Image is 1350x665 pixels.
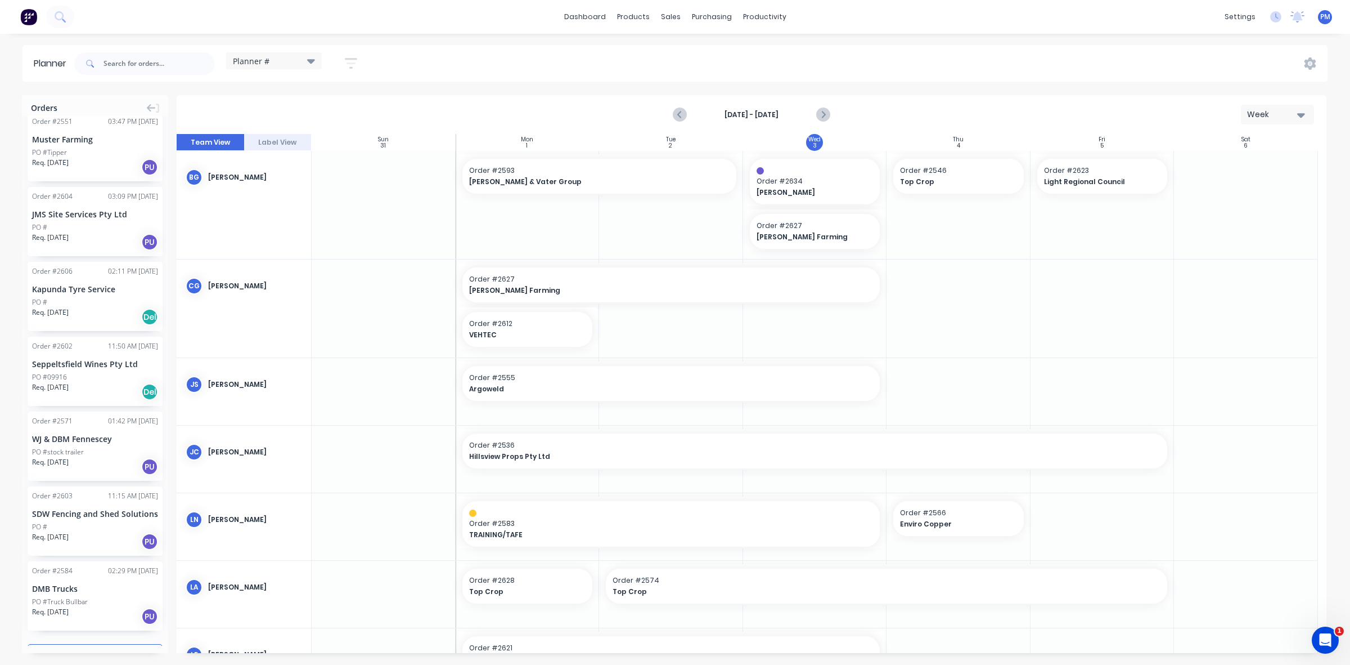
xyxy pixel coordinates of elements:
div: LA [186,579,202,596]
div: sales [655,8,686,25]
div: PO # [32,222,47,233]
span: TRAINING/TAFE [469,530,833,540]
div: [PERSON_NAME] [208,281,302,291]
div: PO # [32,522,47,532]
div: PU [141,533,158,550]
div: purchasing [686,8,737,25]
div: Order # 2602 [32,341,73,351]
span: Order # 2593 [469,166,730,176]
a: dashboard [559,8,611,25]
span: [PERSON_NAME] & Vater Group [469,177,704,187]
span: Req. [DATE] [32,307,69,318]
span: Top Crop [613,587,1106,597]
div: LN [186,511,202,528]
div: 4 [957,143,960,149]
span: Req. [DATE] [32,457,69,467]
div: Seppeltsfield Wines Pty Ltd [32,358,158,370]
div: PU [141,159,158,176]
div: products [611,8,655,25]
button: Label View [244,134,312,151]
div: 11:15 AM [DATE] [108,491,158,501]
div: Order # 2584 [32,566,73,576]
span: Order # 2566 [900,508,1017,518]
span: Order # 2628 [469,575,586,586]
div: JC [186,444,202,461]
div: JS [186,376,202,393]
iframe: Intercom live chat [1312,627,1339,654]
strong: [DATE] - [DATE] [695,110,808,120]
span: Order # 2627 [757,221,874,231]
span: 1 [1335,627,1344,636]
div: productivity [737,8,792,25]
div: Order # 2571 [32,416,73,426]
div: PU [141,608,158,625]
span: Planner # [233,55,269,67]
div: 3 [813,143,817,149]
div: CG [186,278,202,294]
div: 01:42 PM [DATE] [108,416,158,426]
span: [PERSON_NAME] Farming [757,232,862,242]
div: PO # [32,297,47,307]
div: Kapunda Tyre Service [32,283,158,295]
div: [PERSON_NAME] [208,447,302,457]
div: LE [186,646,202,663]
div: [PERSON_NAME] [208,650,302,660]
div: PO #09916 [32,372,67,382]
span: Top Crop [900,177,1005,187]
div: 11:50 AM [DATE] [108,341,158,351]
span: Req. [DATE] [32,382,69,392]
img: Factory [20,8,37,25]
div: PU [141,234,158,251]
div: PO #stock trailer [32,447,84,457]
span: Hillsview Props Pty Ltd [469,452,1092,462]
input: Search for orders... [103,52,215,75]
span: PM [1320,12,1330,22]
div: Fri [1099,136,1105,143]
span: Order # 2555 [469,373,874,383]
div: Sun [378,136,389,143]
div: JMS Site Services Pty Ltd [32,208,158,220]
div: Wed [808,136,821,143]
div: 1 [526,143,528,149]
span: Order # 2621 [469,643,874,653]
span: Req. [DATE] [32,607,69,617]
span: Order # 2546 [900,166,1017,176]
div: Del [141,309,158,325]
button: Team View [177,134,244,151]
div: 03:47 PM [DATE] [108,117,158,127]
div: Sat [1241,136,1250,143]
span: [PERSON_NAME] [757,188,862,198]
div: DMB Trucks [32,583,158,595]
div: Order # 2551 [32,117,73,127]
span: Top Crop [469,587,574,597]
div: [PERSON_NAME] [208,582,302,592]
div: [PERSON_NAME] [208,380,302,390]
span: Argoweld [469,384,833,394]
div: Order # 2604 [32,191,73,202]
span: Order # 2623 [1044,166,1161,176]
div: Order # 2606 [32,266,73,276]
span: Order # 2583 [469,519,874,529]
div: Mon [521,136,533,143]
span: Order # 2536 [469,440,1161,450]
div: Order # 2603 [32,491,73,501]
div: [PERSON_NAME] [208,172,302,182]
div: settings [1219,8,1261,25]
div: PO #Tipper [32,148,67,158]
div: 02:29 PM [DATE] [108,566,158,576]
div: Muster Farming [32,133,158,145]
div: 03:09 PM [DATE] [108,191,158,202]
div: WJ & DBM Fennescey [32,433,158,445]
span: [PERSON_NAME] Farming [469,285,833,296]
span: Req. [DATE] [32,532,69,542]
span: Order # 2634 [757,176,874,186]
span: Enviro Copper [900,519,1005,529]
span: Order # 2627 [469,274,874,284]
span: Req. [DATE] [32,158,69,168]
div: 6 [1244,143,1248,149]
div: PU [141,458,158,475]
span: Order # 2574 [613,575,1160,586]
span: Orders [31,102,57,114]
span: VEHTEC [469,330,574,340]
span: Order # 2612 [469,319,586,329]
